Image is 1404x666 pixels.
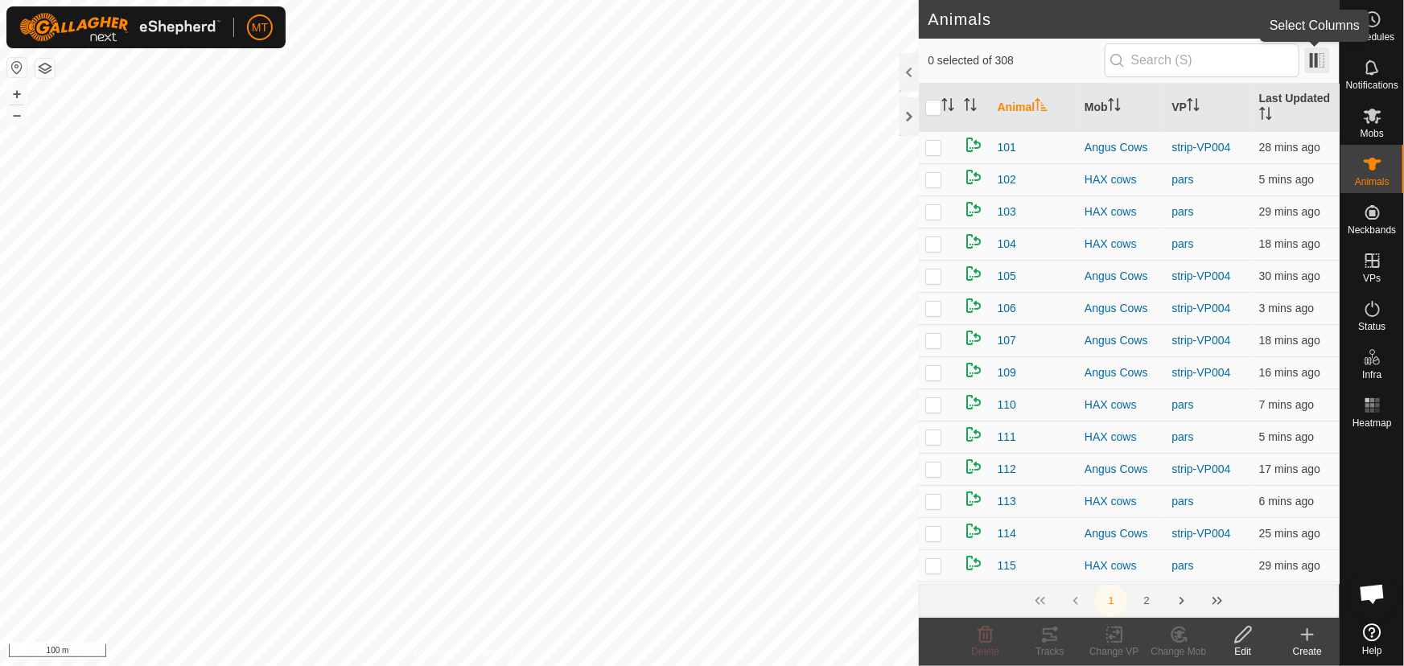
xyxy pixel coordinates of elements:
a: pars [1171,205,1193,218]
span: 110 [998,397,1016,413]
th: Mob [1078,84,1165,132]
img: returning on [964,393,983,412]
span: MT [252,19,268,36]
img: returning on [964,135,983,154]
div: Change VP [1082,644,1147,659]
span: 9 Sept 2025, 7:48 pm [1259,205,1320,218]
span: 105 [998,268,1016,285]
span: 9 Sept 2025, 8:12 pm [1259,495,1314,508]
img: returning on [964,425,983,444]
div: Angus Cows [1085,300,1159,317]
span: VPs [1363,273,1381,283]
span: 9 Sept 2025, 8:13 pm [1259,173,1314,186]
span: 9 Sept 2025, 8:02 pm [1259,366,1320,379]
p-sorticon: Activate to sort [1259,109,1272,122]
img: returning on [964,264,983,283]
img: returning on [964,360,983,380]
p-sorticon: Activate to sort [941,101,954,113]
img: returning on [964,521,983,541]
button: Map Layers [35,59,55,78]
div: Angus Cows [1085,268,1159,285]
div: Angus Cows [1085,364,1159,381]
div: Edit [1211,644,1275,659]
p-sorticon: Activate to sort [1035,101,1048,113]
a: pars [1171,173,1193,186]
div: Angus Cows [1085,332,1159,349]
span: 9 Sept 2025, 8:15 pm [1259,302,1314,314]
button: Next Page [1166,585,1198,617]
span: 9 Sept 2025, 8:00 pm [1259,334,1320,347]
span: Heatmap [1353,418,1392,428]
a: strip-VP004 [1171,527,1230,540]
th: Animal [991,84,1078,132]
span: 9 Sept 2025, 7:53 pm [1259,527,1320,540]
img: returning on [964,553,983,573]
span: 114 [998,525,1016,542]
span: Animals [1355,177,1390,187]
a: pars [1171,495,1193,508]
div: HAX cows [1085,397,1159,413]
span: 112 [998,461,1016,478]
button: 2 [1130,585,1163,617]
span: 107 [998,332,1016,349]
a: strip-VP004 [1171,269,1230,282]
img: returning on [964,296,983,315]
span: 9 Sept 2025, 8:11 pm [1259,398,1314,411]
a: strip-VP004 [1171,302,1230,314]
span: 9 Sept 2025, 7:50 pm [1259,141,1320,154]
span: Notifications [1346,80,1398,90]
th: Last Updated [1253,84,1340,132]
div: Create [1275,644,1340,659]
a: Help [1340,617,1404,662]
span: Infra [1362,370,1381,380]
span: 101 [998,139,1016,156]
a: strip-VP004 [1171,462,1230,475]
button: + [7,84,27,104]
th: VP [1165,84,1252,132]
span: 9 Sept 2025, 8:01 pm [1259,462,1320,475]
p-sorticon: Activate to sort [1108,101,1121,113]
span: Mobs [1361,129,1384,138]
div: Tracks [1018,644,1082,659]
button: Last Page [1201,585,1233,617]
input: Search (S) [1105,43,1299,77]
a: pars [1171,398,1193,411]
span: 9 Sept 2025, 8:00 pm [1259,237,1320,250]
a: strip-VP004 [1171,334,1230,347]
img: returning on [964,167,983,187]
span: 103 [998,203,1016,220]
p-sorticon: Activate to sort [964,101,977,113]
div: HAX cows [1085,203,1159,220]
span: 9 Sept 2025, 8:13 pm [1259,430,1314,443]
img: Gallagher Logo [19,13,220,42]
span: 308 [1297,7,1324,31]
span: 9 Sept 2025, 7:48 pm [1259,559,1320,572]
span: 111 [998,429,1016,446]
img: returning on [964,489,983,508]
span: 0 selected of 308 [928,52,1105,69]
span: Help [1362,646,1382,656]
img: returning on [964,199,983,219]
button: Reset Map [7,58,27,77]
div: Angus Cows [1085,139,1159,156]
p-sorticon: Activate to sort [1187,101,1200,113]
img: returning on [964,328,983,347]
span: Delete [972,646,1000,657]
span: Neckbands [1348,225,1396,235]
span: 106 [998,300,1016,317]
span: 104 [998,236,1016,253]
h2: Animals [928,10,1297,29]
button: 1 [1095,585,1127,617]
div: Open chat [1348,569,1397,618]
a: strip-VP004 [1171,141,1230,154]
a: strip-VP004 [1171,366,1230,379]
span: Schedules [1349,32,1394,42]
a: Contact Us [475,645,522,660]
span: 109 [998,364,1016,381]
img: returning on [964,232,983,251]
a: Privacy Policy [396,645,456,660]
span: Status [1358,322,1385,331]
span: 113 [998,493,1016,510]
div: HAX cows [1085,493,1159,510]
div: Angus Cows [1085,461,1159,478]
